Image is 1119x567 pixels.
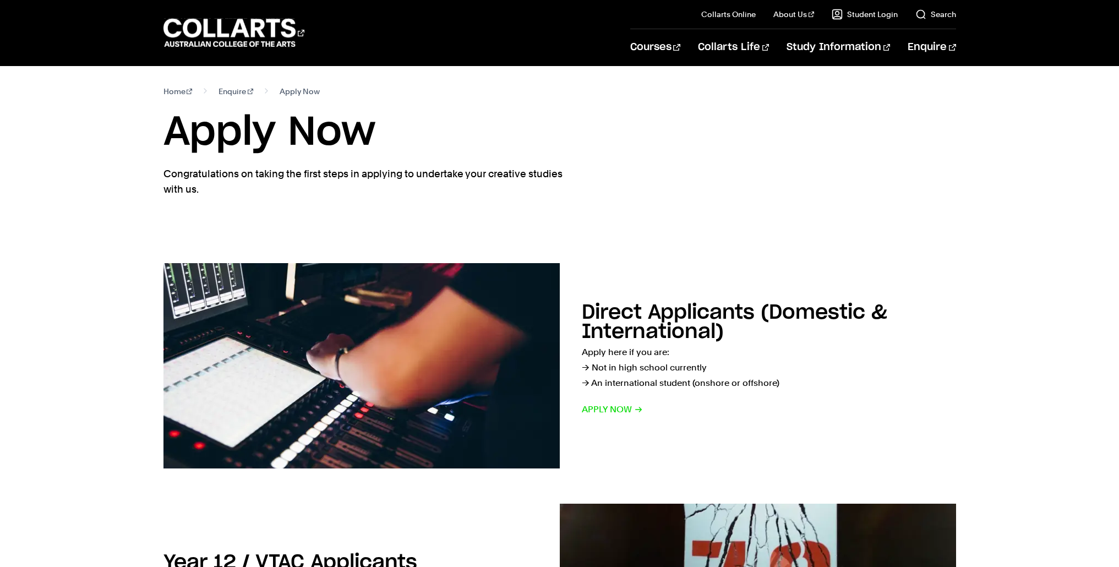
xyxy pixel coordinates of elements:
a: Study Information [787,29,890,66]
a: Collarts Online [701,9,756,20]
span: Apply Now [280,84,320,99]
a: Direct Applicants (Domestic & International) Apply here if you are:→ Not in high school currently... [163,263,956,468]
a: About Us [773,9,814,20]
a: Courses [630,29,680,66]
a: Home [163,84,193,99]
a: Search [915,9,956,20]
a: Enquire [908,29,956,66]
h2: Direct Applicants (Domestic & International) [582,303,887,342]
a: Enquire [219,84,253,99]
p: Apply here if you are: → Not in high school currently → An international student (onshore or offs... [582,345,956,391]
span: Apply now [582,402,643,417]
p: Congratulations on taking the first steps in applying to undertake your creative studies with us. [163,166,565,197]
a: Collarts Life [698,29,769,66]
div: Go to homepage [163,17,304,48]
h1: Apply Now [163,108,956,157]
a: Student Login [832,9,898,20]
